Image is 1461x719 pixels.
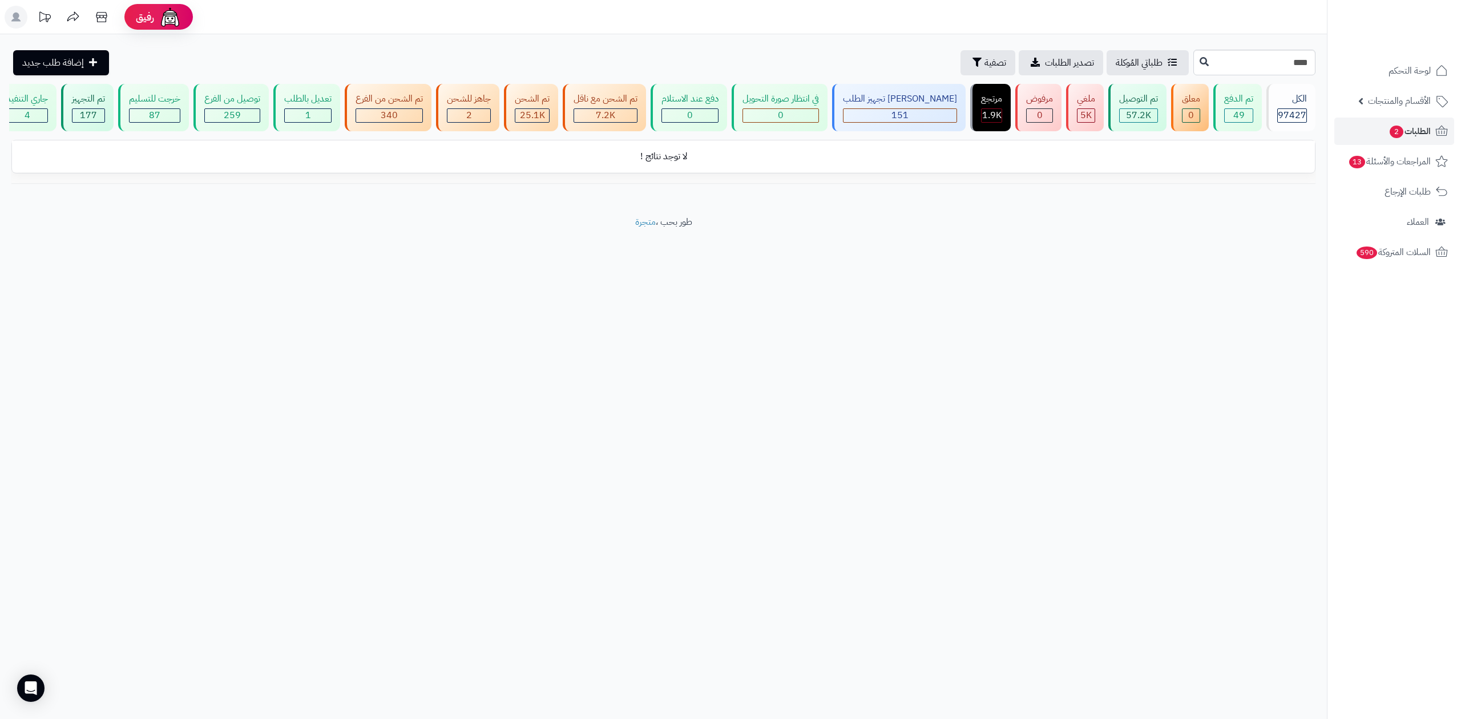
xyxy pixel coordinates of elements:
div: 0 [743,109,818,122]
a: خرجت للتسليم 87 [116,84,191,131]
span: 177 [80,108,97,122]
a: الطلبات2 [1334,118,1454,145]
a: دفع عند الاستلام 0 [648,84,729,131]
span: 0 [778,108,784,122]
span: 590 [1357,247,1377,259]
img: ai-face.png [159,6,181,29]
div: تم التوصيل [1119,92,1158,106]
a: توصيل من الفرع 259 [191,84,271,131]
span: 0 [1188,108,1194,122]
span: 87 [149,108,160,122]
div: مرفوض [1026,92,1053,106]
div: تم التجهيز [72,92,105,106]
a: مرتجع 1.9K [968,84,1013,131]
a: السلات المتروكة590 [1334,239,1454,266]
div: 177 [72,109,104,122]
span: 7.2K [596,108,615,122]
a: لوحة التحكم [1334,57,1454,84]
td: لا توجد نتائج ! [12,141,1315,172]
div: 151 [843,109,956,122]
span: تصدير الطلبات [1045,56,1094,70]
span: 2 [466,108,472,122]
span: رفيق [136,10,154,24]
div: معلق [1182,92,1200,106]
span: 5K [1080,108,1092,122]
div: 259 [205,109,260,122]
span: 4 [25,108,30,122]
button: تصفية [960,50,1015,75]
span: 25.1K [520,108,545,122]
span: 49 [1233,108,1245,122]
div: 25058 [515,109,549,122]
div: 5009 [1077,109,1095,122]
span: 0 [1037,108,1043,122]
div: في انتظار صورة التحويل [742,92,819,106]
a: متجرة [635,215,656,229]
span: لوحة التحكم [1389,63,1431,79]
div: تم الشحن مع ناقل [574,92,637,106]
a: تصدير الطلبات [1019,50,1103,75]
span: 97427 [1278,108,1306,122]
span: 1 [305,108,311,122]
a: العملاء [1334,208,1454,236]
a: تم الشحن من الفرع 340 [342,84,434,131]
a: المراجعات والأسئلة13 [1334,148,1454,175]
span: 57.2K [1126,108,1151,122]
div: تم الدفع [1224,92,1253,106]
a: ملغي 5K [1064,84,1106,131]
span: الأقسام والمنتجات [1368,93,1431,109]
div: 7222 [574,109,637,122]
span: 1.9K [982,108,1002,122]
a: تحديثات المنصة [30,6,59,31]
a: إضافة طلب جديد [13,50,109,75]
a: مرفوض 0 [1013,84,1064,131]
div: 57213 [1120,109,1157,122]
a: في انتظار صورة التحويل 0 [729,84,830,131]
a: تم الدفع 49 [1211,84,1264,131]
div: الكل [1277,92,1307,106]
span: 0 [687,108,693,122]
span: إضافة طلب جديد [22,56,84,70]
span: 2 [1390,126,1403,138]
div: Open Intercom Messenger [17,674,45,702]
span: طلبات الإرجاع [1385,184,1431,200]
div: دفع عند الاستلام [661,92,719,106]
a: تم الشحن 25.1K [502,84,560,131]
div: [PERSON_NAME] تجهيز الطلب [843,92,957,106]
span: 340 [381,108,398,122]
span: تصفية [984,56,1006,70]
div: تعديل بالطلب [284,92,332,106]
div: 340 [356,109,422,122]
span: العملاء [1407,214,1429,230]
span: طلباتي المُوكلة [1116,56,1163,70]
div: 0 [1182,109,1200,122]
div: 1855 [982,109,1002,122]
a: جاهز للشحن 2 [434,84,502,131]
a: الكل97427 [1264,84,1318,131]
div: 49 [1225,109,1253,122]
a: تم التجهيز 177 [59,84,116,131]
div: 1 [285,109,331,122]
div: ملغي [1077,92,1095,106]
span: 151 [891,108,909,122]
a: طلباتي المُوكلة [1107,50,1189,75]
span: 13 [1349,156,1365,168]
div: جاري التنفيذ [6,92,48,106]
a: طلبات الإرجاع [1334,178,1454,205]
div: 2 [447,109,490,122]
a: [PERSON_NAME] تجهيز الطلب 151 [830,84,968,131]
div: خرجت للتسليم [129,92,180,106]
span: الطلبات [1389,123,1431,139]
a: تم التوصيل 57.2K [1106,84,1169,131]
div: 4 [7,109,47,122]
div: تم الشحن [515,92,550,106]
span: المراجعات والأسئلة [1348,154,1431,169]
div: 0 [662,109,718,122]
div: مرتجع [981,92,1002,106]
div: جاهز للشحن [447,92,491,106]
a: تعديل بالطلب 1 [271,84,342,131]
a: تم الشحن مع ناقل 7.2K [560,84,648,131]
a: معلق 0 [1169,84,1211,131]
span: السلات المتروكة [1355,244,1431,260]
div: 0 [1027,109,1052,122]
